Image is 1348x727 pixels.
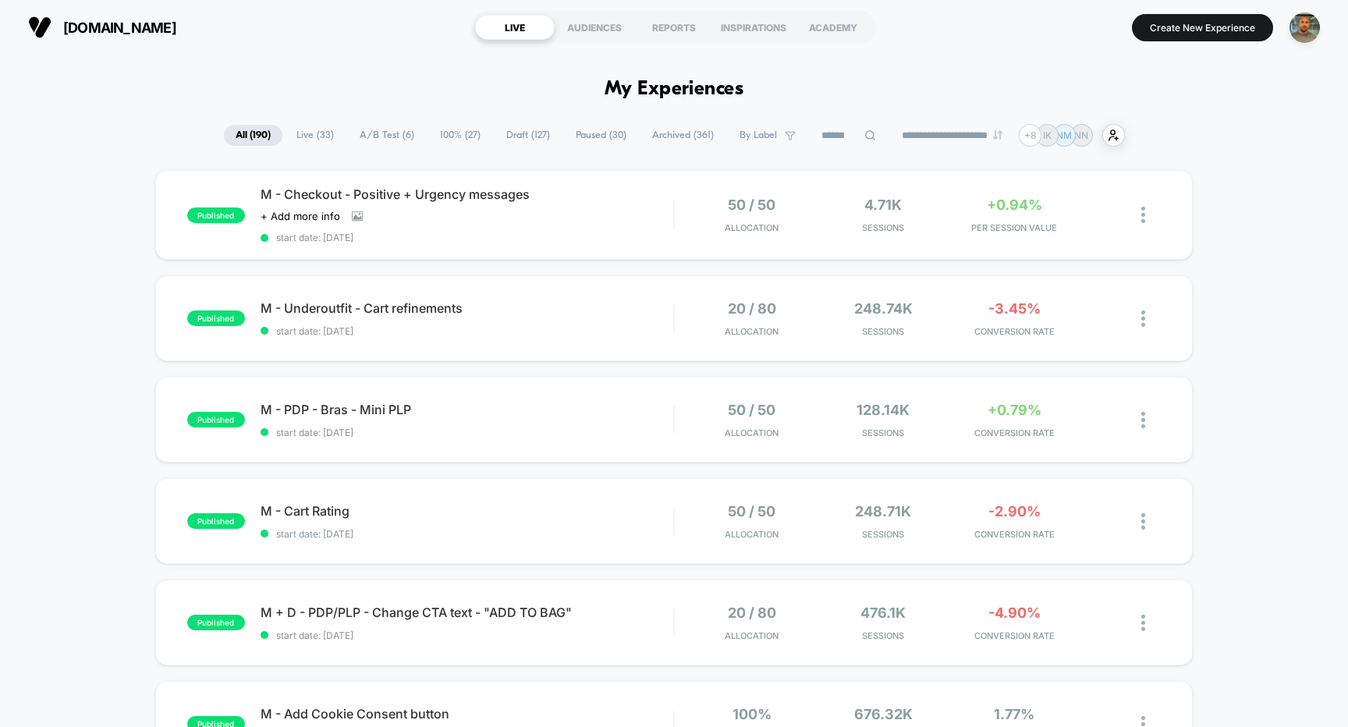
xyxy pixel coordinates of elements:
[725,222,779,233] span: Allocation
[864,197,902,213] span: 4.71k
[952,529,1076,540] span: CONVERSION RATE
[261,605,674,620] span: M + D - PDP/PLP - Change CTA text - "ADD TO BAG"
[285,125,346,146] span: Live ( 33 )
[725,529,779,540] span: Allocation
[988,300,1041,317] span: -3.45%
[952,630,1076,641] span: CONVERSION RATE
[988,605,1041,621] span: -4.90%
[261,503,674,519] span: M - Cart Rating
[733,706,772,722] span: 100%
[821,222,945,233] span: Sessions
[993,130,1002,140] img: end
[1141,615,1145,631] img: close
[640,125,725,146] span: Archived ( 361 )
[725,326,779,337] span: Allocation
[261,210,340,222] span: + Add more info
[821,630,945,641] span: Sessions
[261,528,674,540] span: start date: [DATE]
[855,503,911,520] span: 248.71k
[1019,124,1041,147] div: + 8
[63,20,176,36] span: [DOMAIN_NAME]
[821,529,945,540] span: Sessions
[605,78,744,101] h1: My Experiences
[994,706,1034,722] span: 1.77%
[857,402,910,418] span: 128.14k
[495,125,562,146] span: Draft ( 127 )
[187,412,245,427] span: published
[728,197,775,213] span: 50 / 50
[1141,310,1145,327] img: close
[187,310,245,326] span: published
[728,605,776,621] span: 20 / 80
[261,232,674,243] span: start date: [DATE]
[728,503,775,520] span: 50 / 50
[187,513,245,529] span: published
[740,129,777,141] span: By Label
[261,186,674,202] span: M - Checkout - Positive + Urgency messages
[987,197,1042,213] span: +0.94%
[475,15,555,40] div: LIVE
[555,15,634,40] div: AUDIENCES
[725,630,779,641] span: Allocation
[1141,412,1145,428] img: close
[988,402,1041,418] span: +0.79%
[1141,207,1145,223] img: close
[1141,513,1145,530] img: close
[634,15,714,40] div: REPORTS
[261,706,674,722] span: M - Add Cookie Consent button
[261,629,674,641] span: start date: [DATE]
[261,300,674,316] span: M - Underoutfit - Cart refinements
[854,706,913,722] span: 676.32k
[1285,12,1325,44] button: ppic
[952,326,1076,337] span: CONVERSION RATE
[821,326,945,337] span: Sessions
[1056,129,1072,141] p: NM
[988,503,1041,520] span: -2.90%
[261,402,674,417] span: M - PDP - Bras - Mini PLP
[564,125,638,146] span: Paused ( 30 )
[261,427,674,438] span: start date: [DATE]
[728,402,775,418] span: 50 / 50
[821,427,945,438] span: Sessions
[348,125,426,146] span: A/B Test ( 6 )
[224,125,282,146] span: All ( 190 )
[725,427,779,438] span: Allocation
[860,605,906,621] span: 476.1k
[428,125,492,146] span: 100% ( 27 )
[261,325,674,337] span: start date: [DATE]
[1132,14,1273,41] button: Create New Experience
[793,15,873,40] div: ACADEMY
[1074,129,1088,141] p: NN
[23,15,181,40] button: [DOMAIN_NAME]
[1043,129,1052,141] p: IK
[187,615,245,630] span: published
[728,300,776,317] span: 20 / 80
[28,16,51,39] img: Visually logo
[854,300,913,317] span: 248.74k
[187,207,245,223] span: published
[714,15,793,40] div: INSPIRATIONS
[952,427,1076,438] span: CONVERSION RATE
[1289,12,1320,43] img: ppic
[952,222,1076,233] span: PER SESSION VALUE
